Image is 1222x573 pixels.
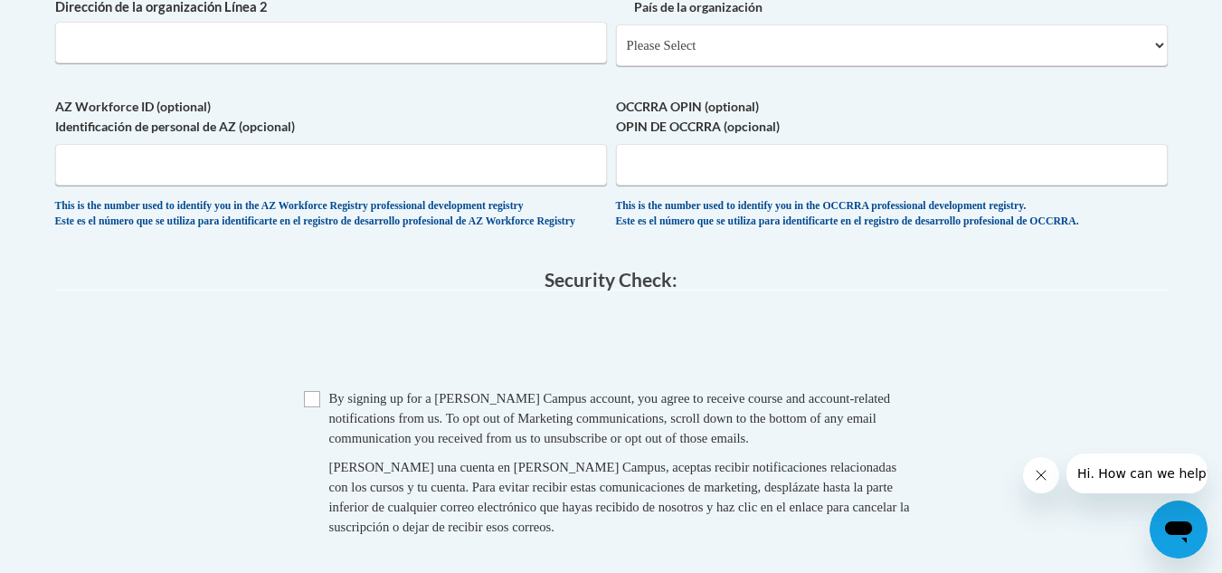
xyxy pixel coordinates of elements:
iframe: Close message [1023,457,1059,493]
input: Metadata input [55,22,607,63]
iframe: reCAPTCHA [474,309,749,379]
iframe: Button to launch messaging window [1150,501,1208,559]
iframe: Message from company [1066,454,1208,493]
div: This is the number used to identify you in the OCCRRA professional development registry. Este es ... [616,199,1168,229]
div: This is the number used to identify you in the AZ Workforce Registry professional development reg... [55,199,607,229]
span: By signing up for a [PERSON_NAME] Campus account, you agree to receive course and account-related... [329,391,891,445]
span: [PERSON_NAME] una cuenta en [PERSON_NAME] Campus, aceptas recibir notificaciones relacionadas con... [329,460,910,534]
span: Hi. How can we help? [11,13,147,27]
label: AZ Workforce ID (optional) Identificación de personal de AZ (opcional) [55,97,607,137]
span: Security Check: [545,268,677,291]
label: OCCRRA OPIN (optional) OPIN DE OCCRRA (opcional) [616,97,1168,137]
